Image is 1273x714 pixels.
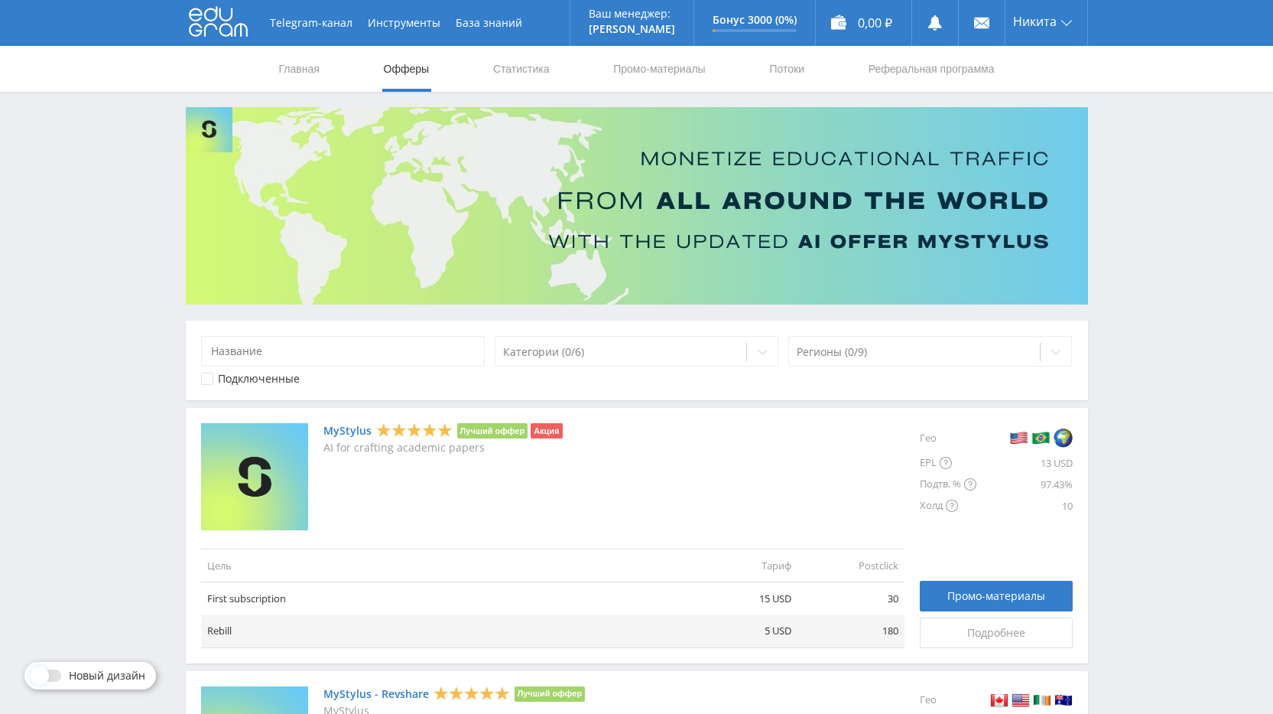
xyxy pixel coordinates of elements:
[201,336,485,367] input: Название
[920,581,1073,611] a: Промо-материалы
[976,495,1073,517] div: 10
[976,474,1073,495] div: 97.43%
[278,46,321,92] a: Главная
[323,442,563,454] p: AI for crafting academic papers
[457,423,528,439] li: Лучший оффер
[589,23,675,35] p: [PERSON_NAME]
[768,46,806,92] a: Потоки
[218,373,300,385] div: Подключенные
[920,452,976,474] div: EPL
[797,582,904,615] td: 30
[376,422,453,439] div: 5 Stars
[920,423,976,452] div: Гео
[201,582,690,615] td: First subscription
[947,590,1045,602] span: Промо-материалы
[201,423,308,530] img: MyStylus
[797,549,904,582] td: Postclick
[323,425,372,437] a: MyStylus
[920,686,976,714] div: Гео
[690,615,797,647] td: 5 USD
[920,495,976,517] div: Холд
[186,107,1088,305] img: Banner
[531,423,562,439] li: Акция
[323,688,429,700] a: MyStylus - Revshare
[690,549,797,582] td: Тариф
[920,618,1073,648] a: Подробнее
[515,686,586,702] li: Лучший оффер
[797,615,904,647] td: 180
[492,46,551,92] a: Статистика
[201,549,690,582] td: Цель
[589,8,675,20] p: Ваш менеджер:
[713,14,797,26] p: Бонус 3000 (0%)
[382,46,431,92] a: Офферы
[967,627,1025,639] span: Подробнее
[201,615,690,647] td: Rebill
[976,452,1073,474] div: 13 USD
[867,46,996,92] a: Реферальная программа
[920,474,976,495] div: Подтв. %
[434,685,510,701] div: 5 Stars
[69,670,145,682] span: Новый дизайн
[1013,15,1057,28] span: Никита
[690,582,797,615] td: 15 USD
[612,46,706,92] a: Промо-материалы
